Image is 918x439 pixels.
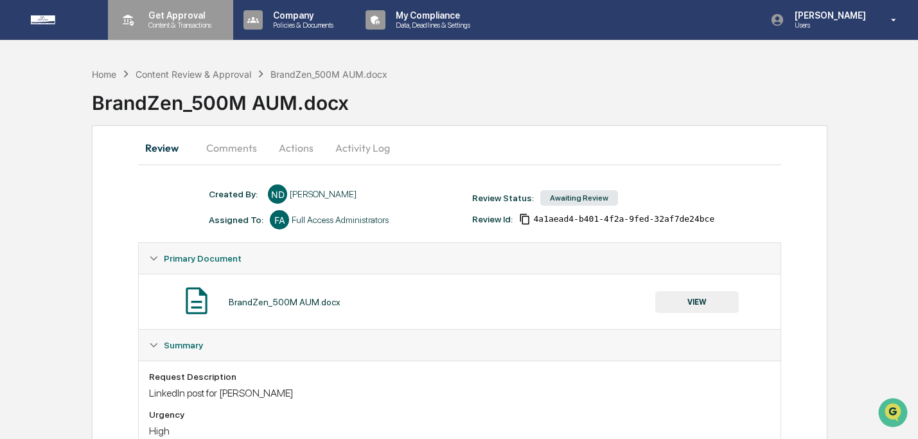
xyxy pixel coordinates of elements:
[196,132,267,163] button: Comments
[138,21,218,30] p: Content & Transactions
[472,193,534,203] div: Review Status:
[13,163,23,174] div: 🖐️
[13,188,23,198] div: 🔎
[44,98,211,111] div: Start new chat
[106,162,159,175] span: Attestations
[181,285,213,317] img: Document Icon
[33,58,212,72] input: Clear
[13,98,36,121] img: 1746055101610-c473b297-6a78-478c-a979-82029cc54cd1
[149,372,770,382] div: Request Description
[472,214,513,224] div: Review Id:
[92,69,116,80] div: Home
[128,218,155,228] span: Pylon
[290,189,357,199] div: [PERSON_NAME]
[149,425,770,437] div: High
[88,157,164,180] a: 🗄️Attestations
[149,409,770,420] div: Urgency
[136,69,251,80] div: Content Review & Approval
[519,213,531,225] span: Copy Id
[540,190,618,206] div: Awaiting Review
[138,10,218,21] p: Get Approval
[270,69,387,80] div: BrandZen_500M AUM.docx
[138,132,196,163] button: Review
[325,132,400,163] button: Activity Log
[8,157,88,180] a: 🖐️Preclearance
[209,215,263,225] div: Assigned To:
[8,181,86,204] a: 🔎Data Lookup
[13,27,234,48] p: How can we help?
[31,15,93,24] img: logo
[209,189,261,199] div: Created By: ‎ ‎
[533,214,714,224] span: 4a1aead4-b401-4f2a-9fed-32af7de24bce
[268,184,287,204] div: ND
[44,111,163,121] div: We're available if you need us!
[655,291,739,313] button: VIEW
[139,243,780,274] div: Primary Document
[164,340,203,350] span: Summary
[93,163,103,174] div: 🗄️
[385,10,477,21] p: My Compliance
[784,21,872,30] p: Users
[263,21,340,30] p: Policies & Documents
[138,132,781,163] div: secondary tabs example
[26,186,81,199] span: Data Lookup
[267,132,325,163] button: Actions
[229,297,340,307] div: BrandZen_500M AUM.docx
[92,81,918,114] div: BrandZen_500M AUM.docx
[139,274,780,329] div: Primary Document
[149,387,770,399] div: LinkedIn post for [PERSON_NAME]
[91,217,155,228] a: Powered byPylon
[263,10,340,21] p: Company
[26,162,83,175] span: Preclearance
[139,330,780,361] div: Summary
[270,210,289,229] div: FA
[164,253,242,264] span: Primary Document
[292,215,389,225] div: Full Access Administrators
[784,10,872,21] p: [PERSON_NAME]
[218,102,234,118] button: Start new chat
[385,21,477,30] p: Data, Deadlines & Settings
[877,397,912,431] iframe: Open customer support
